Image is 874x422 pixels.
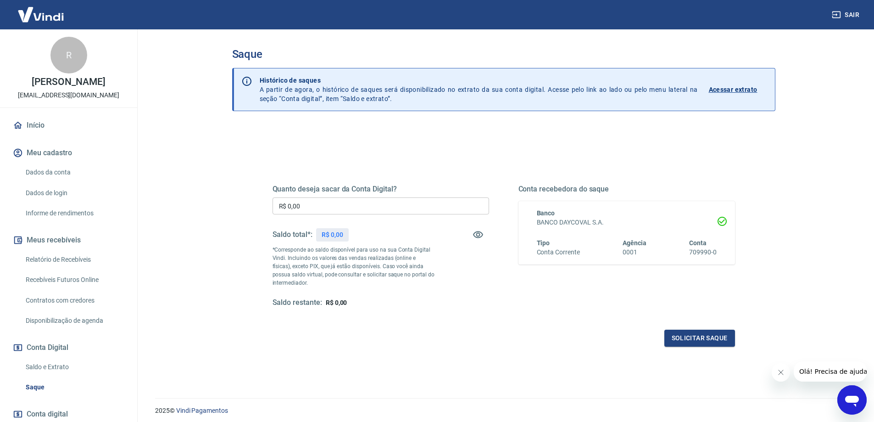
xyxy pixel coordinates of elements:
iframe: Mensagem da empresa [794,361,867,382]
a: Dados da conta [22,163,126,182]
span: Banco [537,209,555,217]
p: Acessar extrato [709,85,757,94]
button: Conta Digital [11,338,126,358]
a: Disponibilização de agenda [22,311,126,330]
a: Início [11,115,126,135]
a: Vindi Pagamentos [176,407,228,414]
h6: 709990-0 [689,248,717,257]
a: Dados de login [22,184,126,203]
p: R$ 0,00 [322,230,343,240]
p: [PERSON_NAME] [32,77,105,87]
a: Contratos com credores [22,291,126,310]
p: Histórico de saques [260,76,698,85]
button: Meu cadastro [11,143,126,163]
p: *Corresponde ao saldo disponível para uso na sua Conta Digital Vindi. Incluindo os valores das ve... [273,246,435,287]
span: Conta [689,239,707,247]
button: Meus recebíveis [11,230,126,250]
p: 2025 © [155,406,852,416]
a: Relatório de Recebíveis [22,250,126,269]
h5: Saldo restante: [273,298,322,308]
h6: BANCO DAYCOVAL S.A. [537,218,717,227]
span: Olá! Precisa de ajuda? [6,6,77,14]
span: Conta digital [27,408,68,421]
img: Vindi [11,0,71,28]
a: Acessar extrato [709,76,768,103]
a: Saque [22,378,126,397]
h6: 0001 [623,248,646,257]
p: [EMAIL_ADDRESS][DOMAIN_NAME] [18,90,119,100]
a: Informe de rendimentos [22,204,126,223]
p: A partir de agora, o histórico de saques será disponibilizado no extrato da sua conta digital. Ac... [260,76,698,103]
h5: Quanto deseja sacar da Conta Digital? [273,185,489,194]
button: Solicitar saque [664,330,735,347]
div: R [50,37,87,73]
span: R$ 0,00 [326,299,347,306]
a: Recebíveis Futuros Online [22,270,126,289]
h6: Conta Corrente [537,248,580,257]
iframe: Fechar mensagem [772,363,790,382]
h5: Conta recebedora do saque [518,185,735,194]
span: Tipo [537,239,550,247]
iframe: Botão para abrir a janela de mensagens [837,385,867,415]
h3: Saque [232,48,775,61]
span: Agência [623,239,646,247]
a: Saldo e Extrato [22,358,126,377]
button: Sair [830,6,863,23]
h5: Saldo total*: [273,230,312,239]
